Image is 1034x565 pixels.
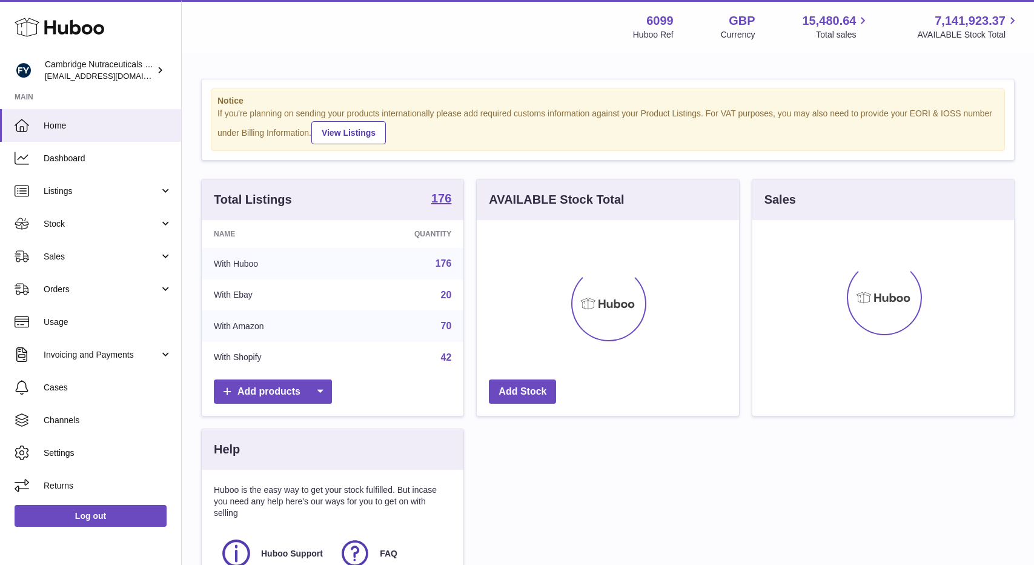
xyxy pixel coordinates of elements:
div: Cambridge Nutraceuticals Ltd [45,59,154,82]
span: Cases [44,382,172,393]
span: Settings [44,447,172,459]
th: Quantity [345,220,464,248]
a: 176 [431,192,451,207]
span: AVAILABLE Stock Total [917,29,1019,41]
a: View Listings [311,121,386,144]
span: Sales [44,251,159,262]
span: Orders [44,284,159,295]
strong: 6099 [646,13,674,29]
span: Dashboard [44,153,172,164]
th: Name [202,220,345,248]
p: Huboo is the easy way to get your stock fulfilled. But incase you need any help here's our ways f... [214,484,451,519]
span: Total sales [816,29,870,41]
strong: 176 [431,192,451,204]
span: Returns [44,480,172,492]
td: With Amazon [202,310,345,342]
h3: Total Listings [214,192,292,208]
span: 15,480.64 [802,13,856,29]
a: Add Stock [489,379,556,404]
span: Channels [44,415,172,426]
span: Listings [44,186,159,197]
a: Add products [214,379,332,404]
a: 176 [436,258,452,269]
span: Stock [44,218,159,230]
img: huboo@camnutra.com [15,61,33,79]
div: If you're planning on sending your products internationally please add required customs informati... [217,108,998,144]
div: Huboo Ref [633,29,674,41]
h3: Sales [764,192,796,208]
span: Invoicing and Payments [44,349,159,361]
td: With Shopify [202,342,345,373]
strong: Notice [217,95,998,107]
span: 7,141,923.37 [935,13,1006,29]
span: Home [44,120,172,132]
a: 7,141,923.37 AVAILABLE Stock Total [917,13,1019,41]
a: 42 [441,352,452,363]
span: [EMAIL_ADDRESS][DOMAIN_NAME] [45,71,178,81]
a: 15,480.64 Total sales [802,13,870,41]
strong: GBP [729,13,755,29]
a: 70 [441,321,452,331]
span: Huboo Support [261,548,323,560]
a: 20 [441,290,452,300]
div: Currency [721,29,755,41]
a: Log out [15,505,167,527]
h3: Help [214,441,240,458]
td: With Ebay [202,279,345,311]
span: FAQ [380,548,397,560]
h3: AVAILABLE Stock Total [489,192,624,208]
td: With Huboo [202,248,345,279]
span: Usage [44,316,172,328]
